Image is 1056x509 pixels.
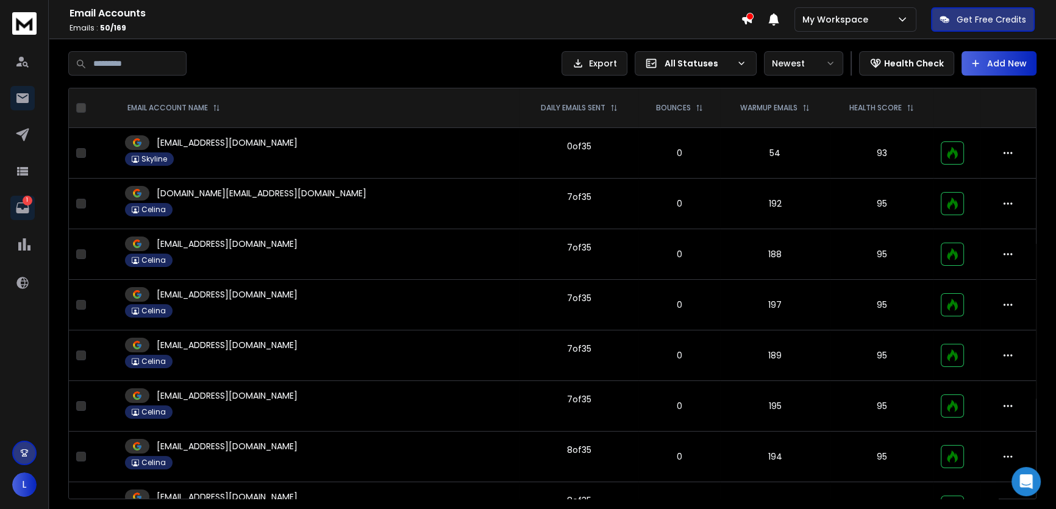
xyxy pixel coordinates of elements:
[157,491,298,503] p: [EMAIL_ADDRESS][DOMAIN_NAME]
[127,103,220,113] div: EMAIL ACCOUNT NAME
[665,57,732,69] p: All Statuses
[141,255,166,265] p: Celina
[1011,467,1041,496] div: Open Intercom Messenger
[100,23,126,33] span: 50 / 169
[802,13,873,26] p: My Workspace
[157,288,298,301] p: [EMAIL_ADDRESS][DOMAIN_NAME]
[567,343,591,355] div: 7 of 35
[646,248,713,260] p: 0
[157,440,298,452] p: [EMAIL_ADDRESS][DOMAIN_NAME]
[646,400,713,412] p: 0
[720,432,830,482] td: 194
[830,330,933,381] td: 95
[931,7,1035,32] button: Get Free Credits
[567,393,591,405] div: 7 of 35
[12,12,37,35] img: logo
[567,140,591,152] div: 0 of 35
[720,330,830,381] td: 189
[720,381,830,432] td: 195
[567,494,591,507] div: 8 of 35
[541,103,605,113] p: DAILY EMAILS SENT
[720,280,830,330] td: 197
[646,450,713,463] p: 0
[740,103,797,113] p: WARMUP EMAILS
[830,128,933,179] td: 93
[720,179,830,229] td: 192
[830,280,933,330] td: 95
[567,241,591,254] div: 7 of 35
[157,238,298,250] p: [EMAIL_ADDRESS][DOMAIN_NAME]
[646,147,713,159] p: 0
[830,179,933,229] td: 95
[720,229,830,280] td: 188
[141,357,166,366] p: Celina
[830,229,933,280] td: 95
[567,292,591,304] div: 7 of 35
[157,187,366,199] p: [DOMAIN_NAME][EMAIL_ADDRESS][DOMAIN_NAME]
[646,299,713,311] p: 0
[141,407,166,417] p: Celina
[830,381,933,432] td: 95
[12,472,37,497] button: L
[764,51,843,76] button: Newest
[157,137,298,149] p: [EMAIL_ADDRESS][DOMAIN_NAME]
[157,339,298,351] p: [EMAIL_ADDRESS][DOMAIN_NAME]
[884,57,944,69] p: Health Check
[567,191,591,203] div: 7 of 35
[70,23,741,33] p: Emails :
[849,103,902,113] p: HEALTH SCORE
[859,51,954,76] button: Health Check
[157,390,298,402] p: [EMAIL_ADDRESS][DOMAIN_NAME]
[567,444,591,456] div: 8 of 35
[10,196,35,220] a: 1
[141,458,166,468] p: Celina
[720,128,830,179] td: 54
[961,51,1036,76] button: Add New
[23,196,32,205] p: 1
[656,103,691,113] p: BOUNCES
[646,349,713,361] p: 0
[957,13,1026,26] p: Get Free Credits
[141,205,166,215] p: Celina
[70,6,741,21] h1: Email Accounts
[830,432,933,482] td: 95
[646,198,713,210] p: 0
[141,306,166,316] p: Celina
[562,51,627,76] button: Export
[141,154,167,164] p: Skyline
